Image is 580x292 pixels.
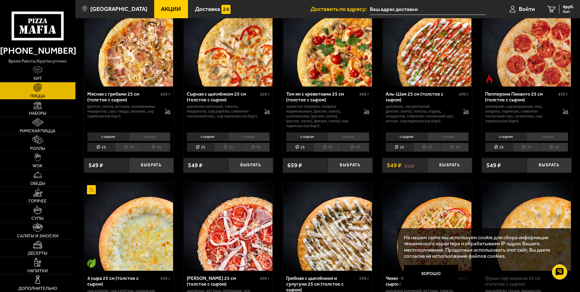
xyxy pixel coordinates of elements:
[404,265,458,283] button: Хорошо
[161,6,181,12] span: Акции
[221,5,231,14] img: 15daf4d41897b9f0e9f617042186c801.svg
[486,162,501,168] span: 549 ₽
[27,269,48,273] span: Напитки
[328,158,373,173] button: Выбрать
[90,6,147,12] span: [GEOGRAPHIC_DATA]
[563,5,574,9] span: 0 руб.
[386,91,457,103] div: Аль-Шам 25 см (толстое с сыром)
[314,143,341,152] li: 30
[526,132,568,141] li: тонкое
[485,132,526,141] li: с сыром
[187,143,214,152] li: 25
[187,275,258,287] div: [PERSON_NAME] 25 см (толстое с сыром)
[341,143,369,152] li: 40
[519,6,535,12] span: Войти
[482,182,571,271] img: Груша горгондзола 25 см (толстое с сыром)
[427,158,472,173] button: Выбрать
[188,162,203,168] span: 549 ₽
[286,104,358,128] p: креветка тигровая, паприка маринованная, [PERSON_NAME], шампиньоны, [PERSON_NAME], [PERSON_NAME],...
[260,276,270,281] span: 490 г
[28,251,47,256] span: Десерты
[382,182,472,271] a: Чикен Фреш 25 см (толстое с сыром)
[33,164,43,168] span: WOK
[328,132,369,141] li: тонкое
[87,143,115,152] li: 25
[87,104,159,119] p: [PERSON_NAME], ветчина, шампиньоны, моцарелла, соус-пицца, базилик, сыр пармезан (на борт).
[87,91,159,103] div: Мясная с грибами 25 см (толстое с сыром)
[18,287,57,291] span: Дополнительно
[31,216,44,221] span: Супы
[459,92,469,97] span: 490 г
[485,91,557,103] div: Пепперони Пиканто 25 см (толстое с сыром)
[286,132,328,141] li: с сыром
[87,275,159,287] div: 4 сыра 25 см (толстое с сыром)
[386,143,413,152] li: 25
[513,143,540,152] li: 30
[228,132,270,141] li: тонкое
[142,143,170,152] li: 40
[160,276,170,281] span: 390 г
[30,94,45,98] span: Пицца
[413,143,441,152] li: 30
[287,162,302,168] span: 659 ₽
[187,104,259,119] p: цыпленок копченый, томаты, моцарелла, сыр дорблю, сливочно-чесночный соус, сыр пармезан (на борт).
[195,6,220,12] span: Доставка
[87,185,96,194] img: Акционный
[160,92,170,97] span: 430 г
[187,91,258,103] div: Сырная с цыплёнком 25 см (толстое с сыром)
[404,234,562,259] p: На нашем сайте мы используем cookie для сбора информации технического характера и обрабатываем IP...
[558,92,568,97] span: 430 г
[242,143,270,152] li: 40
[260,92,270,97] span: 420 г
[286,91,358,103] div: Том ям с креветками 25 см (толстое с сыром)
[370,4,486,15] input: Ваш адрес доставки
[115,143,142,152] li: 30
[485,74,494,83] img: Острое блюдо
[89,162,103,168] span: 549 ₽
[441,143,469,152] li: 40
[563,10,574,13] span: 0 шт.
[383,182,471,271] img: Чикен Фреш 25 см (толстое с сыром)
[30,182,45,186] span: Обеды
[187,132,228,141] li: с сыром
[386,132,427,141] li: с сыром
[87,132,129,141] li: с сыром
[129,158,174,173] button: Выбрать
[228,158,273,173] button: Выбрать
[526,158,571,173] button: Выбрать
[286,143,314,152] li: 25
[20,129,55,133] span: Римская пицца
[405,162,414,168] s: 618 ₽
[214,143,242,152] li: 30
[386,104,457,124] p: цыпленок, лук репчатый, [PERSON_NAME], томаты, огурец, моцарелла, сливочно-чесночный соус, кетчуп...
[85,182,173,271] img: 4 сыра 25 см (толстое с сыром)
[387,162,401,168] span: 549 ₽
[485,104,557,124] p: пепперони, сыр Моцарелла, мед, паприка, пармезан, сливочно-чесночный соус, халапеньо, сыр пармеза...
[29,199,47,203] span: Горячее
[540,143,568,152] li: 40
[84,182,174,271] a: АкционныйВегетарианское блюдо4 сыра 25 см (толстое с сыром)
[283,182,372,271] img: Грибная с цыплёнком и сулугуни 25 см (толстое с сыром)
[30,147,45,151] span: Роллы
[129,132,170,141] li: тонкое
[17,234,58,238] span: Салаты и закуски
[359,276,369,281] span: 590 г
[184,182,273,271] img: Петровская 25 см (толстое с сыром)
[485,143,513,152] li: 25
[311,6,370,12] span: Доставить по адресу:
[386,275,457,287] div: Чикен Фреш 25 см (толстое с сыром)
[87,259,96,268] img: Вегетарианское блюдо
[33,76,42,81] span: Хит
[29,111,47,116] span: Наборы
[427,132,469,141] li: тонкое
[359,92,369,97] span: 480 г
[183,182,273,271] a: Петровская 25 см (толстое с сыром)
